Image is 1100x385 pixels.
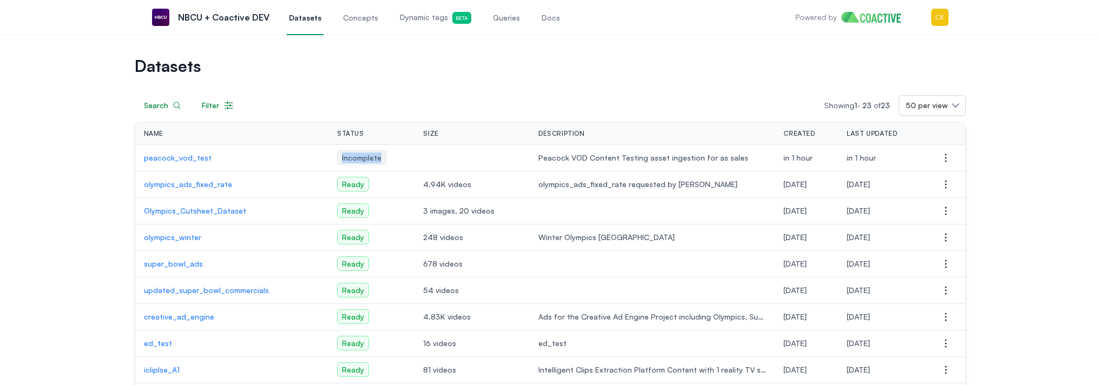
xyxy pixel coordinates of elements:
[337,336,369,350] span: Ready
[783,206,807,215] span: Friday, April 25, 2025 at 5:01:02 PM EDT
[847,129,897,138] span: Last Updated
[847,259,870,268] span: Wednesday, April 2, 2025 at 6:00:57 PM EDT
[783,259,807,268] span: Wednesday, April 2, 2025 at 5:51:11 PM EDT
[423,129,438,138] span: Size
[144,364,320,375] a: icliplse_A1
[423,179,521,190] span: 4.94K videos
[847,153,876,162] span: Wednesday, August 13, 2025 at 6:16:14 PM EDT
[783,365,807,374] span: Monday, March 17, 2025 at 7:27:30 AM EDT
[144,285,320,296] a: updated_super_bowl_commercials
[423,364,521,375] span: 81 videos
[862,101,872,110] span: 23
[538,232,766,243] span: Winter Olympics [GEOGRAPHIC_DATA]
[538,311,766,322] span: Ads for the Creative Ad Engine Project including Olympics, Super Bowl, Engagement and NBA
[144,129,163,138] span: Name
[881,101,890,110] span: 23
[337,150,386,165] span: Incomplete
[337,203,369,218] span: Ready
[538,179,766,190] span: olympics_ads_fixed_rate requested by [PERSON_NAME]
[824,100,899,111] p: Showing -
[847,180,870,189] span: Thursday, May 29, 2025 at 9:13:28 PM EDT
[144,311,320,322] a: creative_ad_engine
[423,232,521,243] span: 248 videos
[423,258,521,269] span: 678 videos
[847,338,870,348] span: Wednesday, July 16, 2025 at 8:28:23 PM EDT
[337,283,369,297] span: Ready
[783,180,807,189] span: Wednesday, May 28, 2025 at 10:16:08 PM EDT
[538,338,766,349] span: ed_test
[337,309,369,324] span: Ready
[144,152,320,163] a: peacock_vod_test
[847,312,870,321] span: Wednesday, July 30, 2025 at 4:04:08 PM EDT
[783,233,807,242] span: Wednesday, April 2, 2025 at 7:59:12 PM EDT
[783,312,807,321] span: Thursday, March 27, 2025 at 1:09:11 PM EDT
[202,100,234,111] div: Filter
[135,58,966,74] h1: Datasets
[783,338,807,348] span: Thursday, March 20, 2025 at 7:32:46 PM EDT
[874,101,890,110] span: of
[423,205,521,216] span: 3 images, 20 videos
[144,205,320,216] a: Olympics_Cutsheet_Dataset
[152,9,169,26] img: NBCU + Coactive DEV
[337,362,369,377] span: Ready
[906,100,948,111] span: 50 per view
[289,12,321,23] span: Datasets
[538,152,766,163] span: Peacock VOD Content Testing asset ingestion for as sales
[337,177,369,191] span: Ready
[841,12,909,23] img: Home
[343,12,378,23] span: Concepts
[783,129,815,138] span: Created
[538,129,585,138] span: Description
[337,230,369,244] span: Ready
[847,206,870,215] span: Friday, April 25, 2025 at 5:04:35 PM EDT
[144,258,320,269] a: super_bowl_ads
[423,285,521,296] span: 54 videos
[795,12,837,23] p: Powered by
[144,232,320,243] a: olympics_winter
[144,338,320,349] a: ed_test
[847,365,870,374] span: Monday, March 17, 2025 at 2:23:49 PM EDT
[847,286,870,295] span: Wednesday, April 2, 2025 at 5:40:59 PM EDT
[452,12,471,24] span: Beta
[423,338,521,349] span: 16 videos
[423,311,521,322] span: 4.83K videos
[931,9,948,26] img: Menu for the logged in user
[854,101,857,110] span: 1
[493,12,520,23] span: Queries
[337,129,364,138] span: Status
[783,286,807,295] span: Wednesday, April 2, 2025 at 5:37:46 PM EDT
[144,179,320,190] a: olympics_ads_fixed_rate
[400,12,471,24] span: Dynamic tags
[337,256,369,271] span: Ready
[193,95,243,116] button: Filter
[783,153,813,162] span: Wednesday, August 13, 2025 at 6:16:14 PM EDT
[538,364,766,375] span: Intelligent Clips Extraction Platform Content with 1 reality TV show
[178,11,269,24] p: NBCU + Coactive DEV
[847,233,870,242] span: Friday, April 4, 2025 at 7:00:32 PM EDT
[144,100,181,111] div: Search
[135,95,190,116] button: Search
[899,95,966,116] button: 50 per view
